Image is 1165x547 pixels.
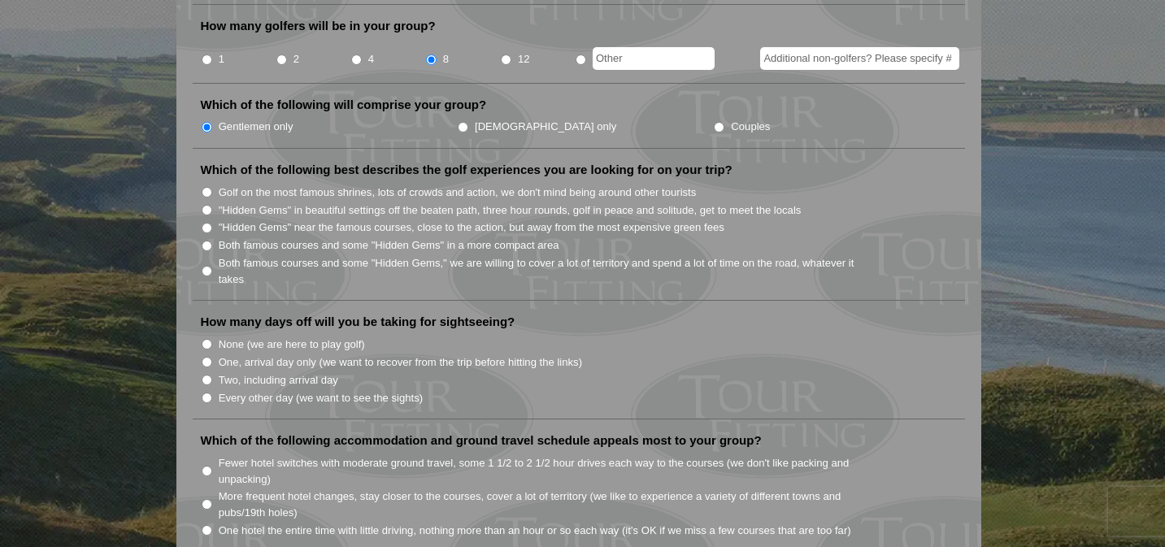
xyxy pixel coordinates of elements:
[219,119,293,135] label: Gentlemen only
[201,432,762,449] label: Which of the following accommodation and ground travel schedule appeals most to your group?
[475,119,616,135] label: [DEMOGRAPHIC_DATA] only
[293,51,299,67] label: 2
[219,488,872,520] label: More frequent hotel changes, stay closer to the courses, cover a lot of territory (we like to exp...
[219,219,724,236] label: "Hidden Gems" near the famous courses, close to the action, but away from the most expensive gree...
[201,18,436,34] label: How many golfers will be in your group?
[518,51,530,67] label: 12
[219,523,851,539] label: One hotel the entire time with little driving, nothing more than an hour or so each way (it’s OK ...
[731,119,770,135] label: Couples
[443,51,449,67] label: 8
[219,455,872,487] label: Fewer hotel switches with moderate ground travel, some 1 1/2 to 2 1/2 hour drives each way to the...
[201,162,732,178] label: Which of the following best describes the golf experiences you are looking for on your trip?
[219,185,697,201] label: Golf on the most famous shrines, lots of crowds and action, we don't mind being around other tour...
[219,202,802,219] label: "Hidden Gems" in beautiful settings off the beaten path, three hour rounds, golf in peace and sol...
[219,51,224,67] label: 1
[201,97,487,113] label: Which of the following will comprise your group?
[219,336,365,353] label: None (we are here to play golf)
[219,255,872,287] label: Both famous courses and some "Hidden Gems," we are willing to cover a lot of territory and spend ...
[201,314,515,330] label: How many days off will you be taking for sightseeing?
[593,47,715,70] input: Other
[219,390,423,406] label: Every other day (we want to see the sights)
[368,51,374,67] label: 4
[219,237,559,254] label: Both famous courses and some "Hidden Gems" in a more compact area
[760,47,959,70] input: Additional non-golfers? Please specify #
[219,354,582,371] label: One, arrival day only (we want to recover from the trip before hitting the links)
[219,372,338,389] label: Two, including arrival day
